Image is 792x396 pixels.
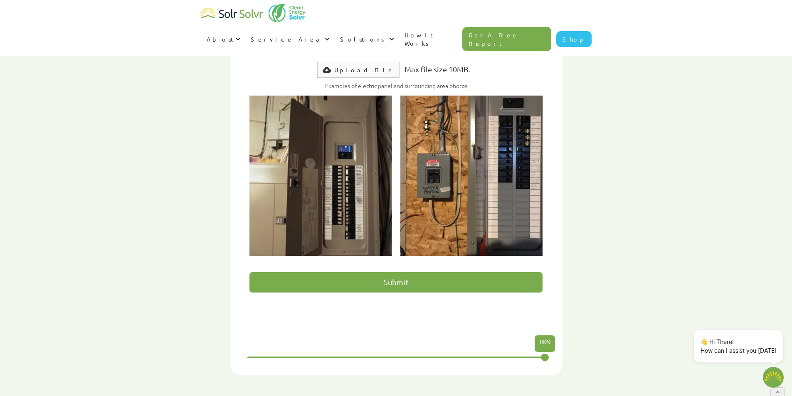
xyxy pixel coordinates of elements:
[245,27,334,52] div: Service Area
[207,35,233,43] div: About
[249,297,376,329] iframe: reCAPTCHA
[340,35,387,43] div: Solutions
[763,367,784,388] img: 1702586718.png
[462,27,551,51] a: Get A Free Report
[251,35,323,43] div: Service Area
[400,61,475,77] div: Max file size 10MB.
[249,82,543,90] h2: Examples of electric panel and surrounding area photos
[763,367,784,388] button: Open chatbot widget
[399,22,463,56] a: How It Works
[334,66,394,74] div: Upload File
[201,27,245,52] div: About
[556,31,592,47] a: Shop
[539,338,547,345] span: 100
[539,337,550,346] p: %
[249,272,543,293] input: Submit
[334,27,399,52] div: Solutions
[317,62,400,78] label: Upload File
[701,337,777,355] p: 👋 Hi There! How can I assist you [DATE]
